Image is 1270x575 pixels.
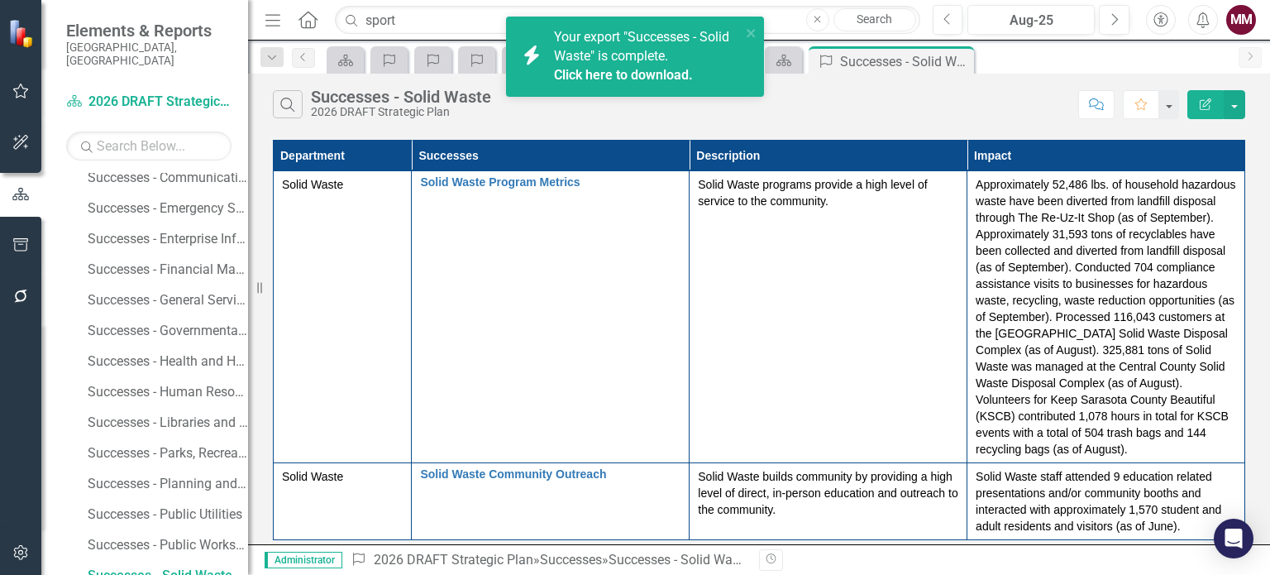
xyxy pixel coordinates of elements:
p: Solid Waste staff attended 9 education related presentations and/or community booths and interact... [976,468,1236,534]
td: Double-Click to Edit Right Click for Context Menu [412,171,690,463]
div: Successes - Solid Waste [840,51,970,72]
div: Successes - Emergency Services [88,201,248,216]
div: 2026 DRAFT Strategic Plan [311,106,491,118]
a: Successes - Planning and Development Services [84,471,248,497]
a: Successes - General Services [84,287,248,314]
div: Aug-25 [973,11,1089,31]
a: Successes - Financial Management [84,256,248,283]
a: Successes [540,552,602,568]
div: Successes - Solid Waste [311,88,491,106]
span: Elements & Reports [66,21,232,41]
button: Aug-25 [967,5,1095,35]
a: Solid Waste Program Metrics [420,176,680,189]
div: Successes - Public Utilities [88,507,248,522]
div: Successes - Human Resources [88,385,248,400]
td: Double-Click to Edit [690,171,967,463]
div: Successes - Solid Waste [609,552,750,568]
td: Double-Click to Edit [967,171,1245,463]
a: Successes - Health and Human Services [84,348,248,375]
a: Successes - Libraries and Historical Resources [84,410,248,436]
button: close [746,23,757,42]
img: ClearPoint Strategy [8,18,37,47]
div: Successes - Enterprise Information Technology [88,232,248,247]
a: Successes - Governmental Relations [84,318,248,344]
input: Search Below... [66,132,232,161]
p: Solid Waste builds community by providing a high level of direct, in-person education and outreac... [698,468,958,518]
td: Double-Click to Edit Right Click for Context Menu [412,463,690,540]
a: Successes - Emergency Services [84,195,248,222]
input: Search ClearPoint... [335,6,919,35]
a: Successes - Parks, Recreation and Natural Resources [84,440,248,467]
td: Double-Click to Edit [274,463,412,540]
div: Successes - Communications [88,170,248,185]
p: Solid Waste programs provide a high level of service to the community. [698,176,958,209]
a: Click here to download. [554,67,693,83]
a: 2026 DRAFT Strategic Plan [66,93,232,112]
span: Your export "Successes - Solid Waste" is complete. [554,29,737,85]
a: Successes - Enterprise Information Technology [84,226,248,252]
div: Open Intercom Messenger [1214,519,1253,558]
span: Solid Waste [282,470,343,483]
small: [GEOGRAPHIC_DATA], [GEOGRAPHIC_DATA] [66,41,232,68]
td: Double-Click to Edit [274,171,412,463]
div: Successes - Libraries and Historical Resources [88,415,248,430]
button: MM [1226,5,1256,35]
div: Successes - Governmental Relations [88,323,248,338]
a: Solid Waste Community Outreach [420,468,680,481]
a: Successes - Human Resources [84,379,248,405]
div: Successes - Planning and Development Services [88,477,248,491]
td: Double-Click to Edit [690,463,967,540]
div: Successes - Public Works/Transportation [88,538,248,553]
a: Successes - Public Utilities [84,501,248,528]
a: 2026 DRAFT Strategic Plan [374,552,533,568]
a: Search [833,8,916,31]
span: Solid Waste [282,178,343,191]
div: Successes - Financial Management [88,262,248,277]
div: Successes - Parks, Recreation and Natural Resources [88,446,248,461]
a: Successes - Public Works/Transportation [84,532,248,558]
div: Successes - General Services [88,293,248,308]
span: Administrator [265,552,342,568]
div: Successes - Health and Human Services [88,354,248,369]
div: » » [351,551,747,570]
a: Successes - Communications [84,165,248,191]
p: Approximately 52,486 lbs. of household hazardous waste have been diverted from landfill disposal ... [976,176,1236,458]
td: Double-Click to Edit [967,463,1245,540]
